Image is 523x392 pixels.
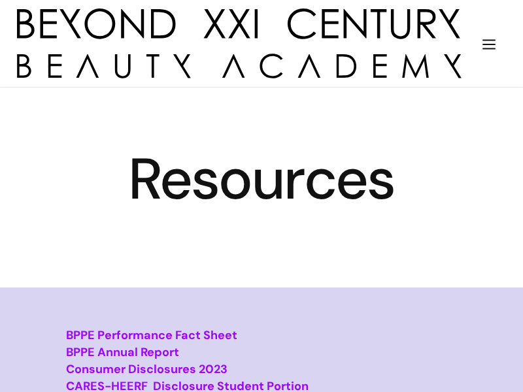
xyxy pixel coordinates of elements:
a: Consumer Disclosures 2023 [66,361,228,377]
div: menu [472,26,506,61]
a: BPPE Annual Report [66,344,179,360]
a: home [17,8,462,78]
h1: Resources [17,155,506,203]
img: beyond 21st century beauty academy logo [17,8,462,78]
a: BPPE Performance Fact Sheet [66,327,237,343]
